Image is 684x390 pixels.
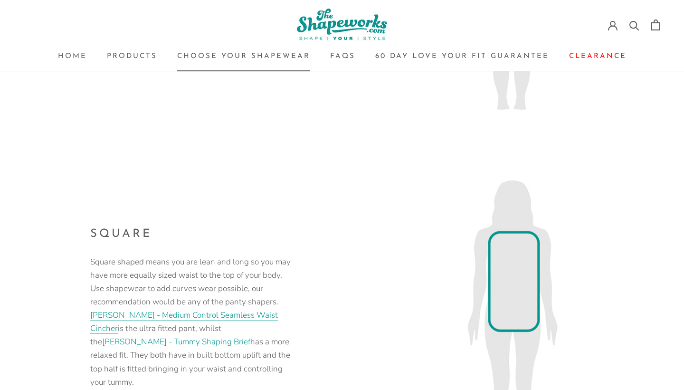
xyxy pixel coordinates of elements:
a: 60 Day Love Your Fit Guarantee60 Day Love Your Fit Guarantee [375,53,549,60]
a: Choose your ShapewearChoose your Shapewear [177,53,310,60]
a: FAQsFAQs [330,53,355,60]
img: The Shapeworks [297,9,387,41]
a: [PERSON_NAME] - Medium Control Seamless Waist Cincher [90,310,278,334]
a: [PERSON_NAME] - Tummy Shaping Brief [102,336,250,347]
p: Square shaped means you are lean and long so you may have more equally sized waist to the top of ... [90,255,294,389]
a: Search [629,20,639,30]
a: HomeHome [58,53,87,60]
a: Open cart [651,19,660,30]
h2: Square [90,225,294,244]
a: ProductsProducts [107,53,157,60]
a: ClearanceClearance [569,53,627,60]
